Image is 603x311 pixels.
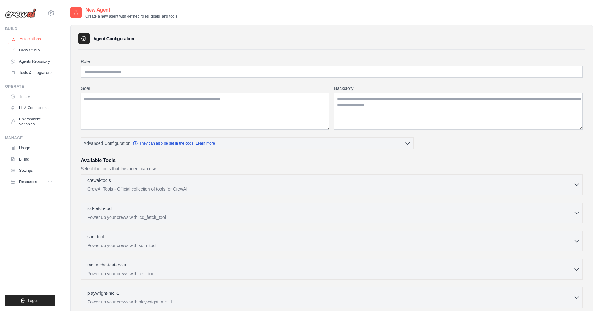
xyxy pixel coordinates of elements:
a: Environment Variables [8,114,55,129]
p: Power up your crews with sum_tool [87,242,573,249]
p: Create a new agent with defined roles, goals, and tools [85,14,177,19]
label: Goal [81,85,329,92]
a: Tools & Integrations [8,68,55,78]
a: Settings [8,166,55,176]
p: Select the tools that this agent can use. [81,166,583,172]
p: crewai-tools [87,177,111,183]
label: Backstory [334,85,583,92]
img: Logo [5,8,36,18]
button: playwright-mcl-1 Power up your crews with playwright_mcl_1 [84,290,580,305]
button: Logout [5,295,55,306]
p: icd-fetch-tool [87,205,112,212]
button: sum-tool Power up your crews with sum_tool [84,234,580,249]
button: icd-fetch-tool Power up your crews with icd_fetch_tool [84,205,580,220]
a: Traces [8,92,55,102]
a: Agents Repository [8,56,55,66]
p: Power up your crews with test_tool [87,271,573,277]
span: Logout [28,298,40,303]
a: Crew Studio [8,45,55,55]
a: They can also be set in the code. Learn more [133,141,215,146]
a: Automations [8,34,56,44]
p: Power up your crews with icd_fetch_tool [87,214,573,220]
p: sum-tool [87,234,104,240]
h3: Agent Configuration [93,35,134,42]
p: mattatcha-test-tools [87,262,126,268]
span: Advanced Configuration [84,140,130,146]
p: playwright-mcl-1 [87,290,119,296]
label: Role [81,58,583,65]
div: Build [5,26,55,31]
p: CrewAI Tools - Official collection of tools for CrewAI [87,186,573,192]
button: Advanced Configuration They can also be set in the code. Learn more [81,138,413,149]
button: Resources [8,177,55,187]
button: mattatcha-test-tools Power up your crews with test_tool [84,262,580,277]
span: Resources [19,179,37,184]
h2: New Agent [85,6,177,14]
p: Power up your crews with playwright_mcl_1 [87,299,573,305]
div: Operate [5,84,55,89]
h3: Available Tools [81,157,583,164]
div: Manage [5,135,55,140]
button: crewai-tools CrewAI Tools - Official collection of tools for CrewAI [84,177,580,192]
a: Billing [8,154,55,164]
a: LLM Connections [8,103,55,113]
a: Usage [8,143,55,153]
